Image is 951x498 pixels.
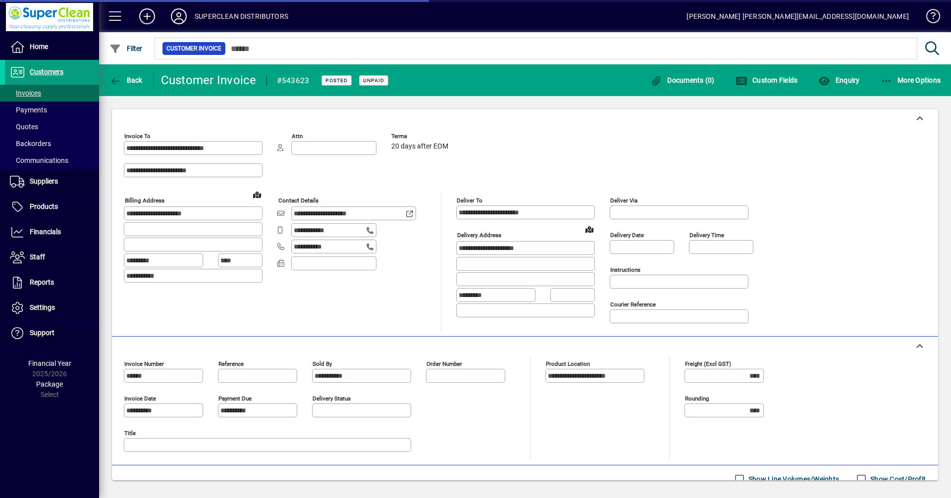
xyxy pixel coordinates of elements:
mat-label: Payment due [218,395,252,402]
span: Payments [10,106,47,114]
span: Custom Fields [736,76,798,84]
span: Financials [30,228,61,236]
span: Documents (0) [650,76,715,84]
mat-label: Delivery status [313,395,351,402]
div: Customer Invoice [161,72,257,88]
a: Reports [5,270,99,295]
mat-label: Invoice number [124,360,164,367]
span: Backorders [10,140,51,148]
a: Invoices [5,85,99,101]
span: Unpaid [363,77,384,84]
span: Home [30,43,48,50]
mat-label: Sold by [313,360,332,367]
mat-label: Rounding [685,395,709,402]
mat-label: Deliver via [610,197,637,204]
span: Customer Invoice [166,44,221,53]
div: SUPERCLEAN DISTRIBUTORS [195,8,288,24]
span: Quotes [10,123,38,131]
a: Settings [5,296,99,320]
button: Custom Fields [733,71,800,89]
mat-label: Deliver To [457,197,482,204]
mat-label: Freight (excl GST) [685,360,731,367]
span: Package [36,380,63,388]
a: Staff [5,245,99,270]
div: #543623 [277,73,310,89]
button: Back [107,71,145,89]
span: Posted [325,77,348,84]
mat-label: Reference [218,360,244,367]
mat-label: Delivery time [689,232,724,239]
span: Invoices [10,89,41,97]
a: Support [5,321,99,346]
span: Support [30,329,54,337]
button: Profile [163,7,195,25]
button: Documents (0) [648,71,717,89]
a: Backorders [5,135,99,152]
span: Financial Year [28,359,71,367]
label: Show Cost/Profit [868,474,926,484]
a: Products [5,195,99,219]
span: Filter [109,45,143,52]
mat-label: Courier Reference [610,301,656,308]
a: Payments [5,101,99,118]
div: [PERSON_NAME] [PERSON_NAME][EMAIL_ADDRESS][DOMAIN_NAME] [687,8,909,24]
a: Communications [5,152,99,169]
a: Home [5,35,99,59]
span: Terms [391,133,451,140]
a: Suppliers [5,169,99,194]
mat-label: Invoice date [124,395,156,402]
span: Customers [30,68,63,76]
a: View on map [581,221,597,237]
button: Filter [107,40,145,57]
span: 20 days after EOM [391,143,448,150]
a: Quotes [5,118,99,135]
span: Enquiry [818,76,859,84]
a: Financials [5,220,99,245]
mat-label: Attn [292,133,303,140]
label: Show Line Volumes/Weights [746,474,839,484]
span: Back [109,76,143,84]
span: Communications [10,156,68,164]
mat-label: Product location [546,360,590,367]
button: More Options [878,71,944,89]
span: Suppliers [30,177,58,185]
span: More Options [881,76,941,84]
button: Add [131,7,163,25]
mat-label: Invoice To [124,133,151,140]
app-page-header-button: Back [99,71,154,89]
a: View on map [249,187,265,202]
span: Products [30,202,58,210]
span: Staff [30,253,45,261]
button: Enquiry [816,71,862,89]
mat-label: Instructions [610,266,640,273]
mat-label: Title [124,430,136,437]
span: Reports [30,278,54,286]
mat-label: Order number [426,360,462,367]
a: Knowledge Base [919,2,939,34]
mat-label: Delivery date [610,232,644,239]
span: Settings [30,303,55,311]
